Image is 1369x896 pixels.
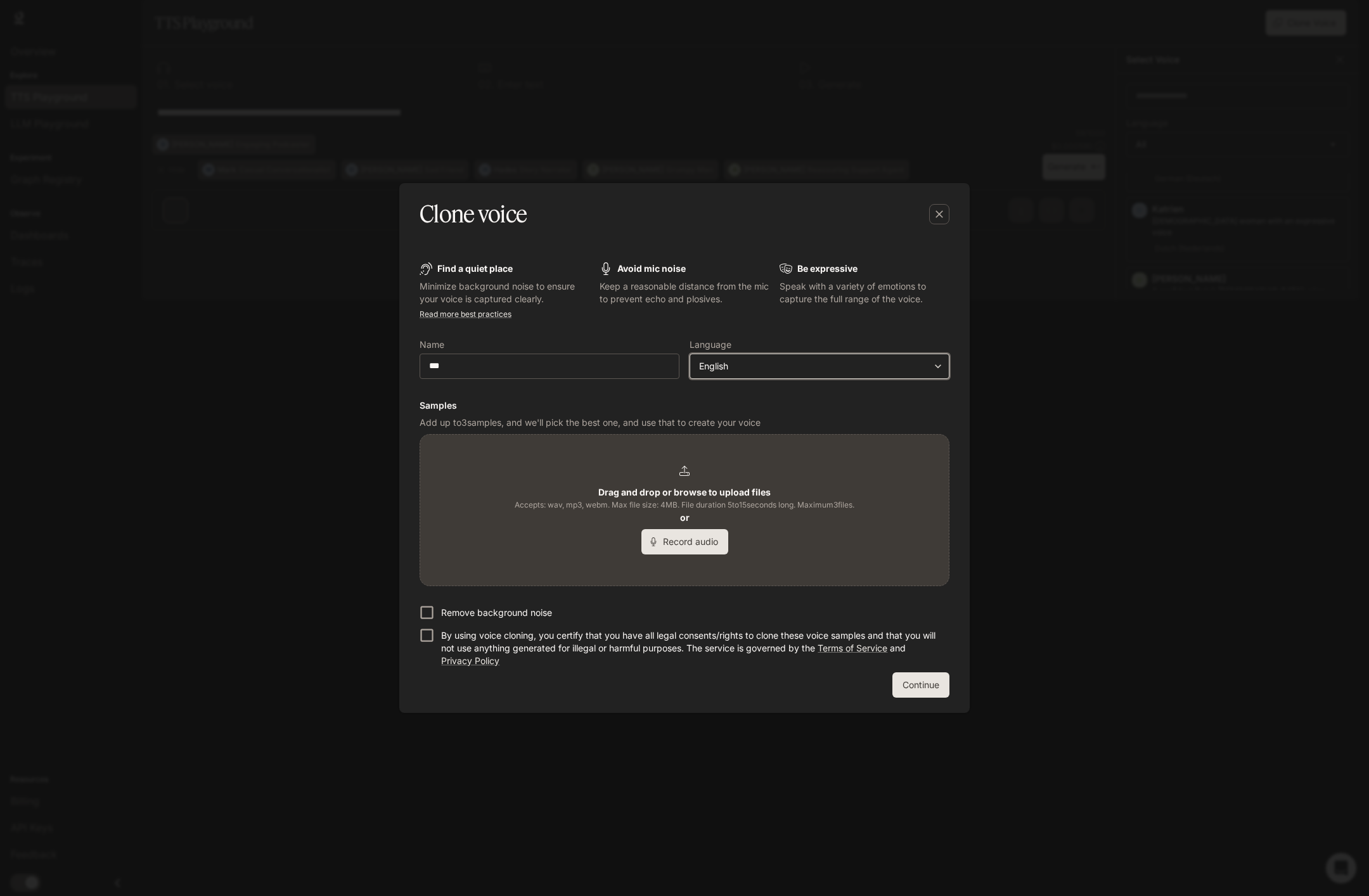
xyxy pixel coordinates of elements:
p: Speak with a variety of emotions to capture the full range of the voice. [780,280,949,305]
a: Read more best practices [420,309,511,319]
p: Minimize background noise to ensure your voice is captured clearly. [420,280,589,305]
b: Be expressive [797,263,858,274]
div: English [699,360,929,373]
h5: Clone voice [420,198,527,230]
b: Drag and drop or browse to upload files [598,487,771,497]
div: English [690,360,949,373]
p: By using voice cloning, you certify that you have all legal consents/rights to clone these voice ... [441,629,939,667]
button: Record audio [641,529,728,554]
p: Name [420,340,444,349]
p: Language [690,340,731,349]
p: Keep a reasonable distance from the mic to prevent echo and plosives. [600,280,769,305]
button: Continue [892,672,949,698]
b: Find a quiet place [437,263,513,274]
h6: Samples [420,399,949,412]
a: Privacy Policy [441,655,499,666]
p: Remove background noise [441,606,552,619]
p: Add up to 3 samples, and we'll pick the best one, and use that to create your voice [420,416,949,429]
span: Accepts: wav, mp3, webm. Max file size: 4MB. File duration 5 to 15 seconds long. Maximum 3 files. [515,499,854,511]
b: or [680,512,690,523]
b: Avoid mic noise [617,263,686,274]
a: Terms of Service [818,643,887,653]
